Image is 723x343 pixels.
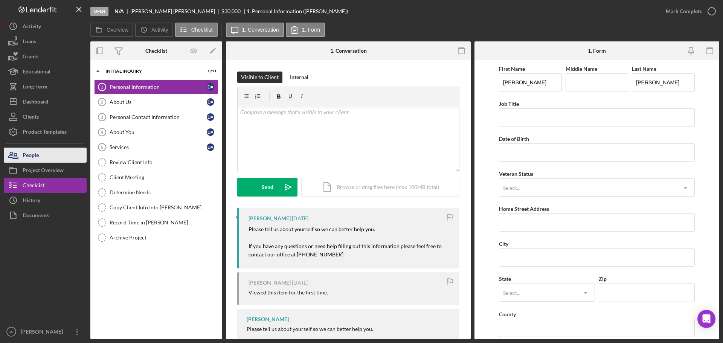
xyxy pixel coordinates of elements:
div: Long-Term [23,79,47,96]
div: Loans [23,34,36,51]
div: Project Overview [23,163,64,180]
button: Activity [135,23,173,37]
tspan: 5 [101,145,103,149]
time: 2025-07-23 15:09 [292,215,308,221]
div: D A [207,113,214,121]
div: Educational [23,64,50,81]
a: 2About UsDA [94,95,218,110]
div: Please tell us about yourself so we can better help you. [247,326,452,332]
button: Clients [4,109,87,124]
button: Dashboard [4,94,87,109]
button: History [4,193,87,208]
label: First Name [499,66,525,72]
button: Product Templates [4,124,87,139]
text: JF [9,330,14,334]
div: Grants [23,49,38,66]
label: Last Name [632,66,656,72]
div: Personal Contact Information [110,114,207,120]
div: [PERSON_NAME] [247,316,289,322]
div: D A [207,128,214,136]
div: Dashboard [23,94,48,111]
label: 1. Form [302,27,320,33]
tspan: 4 [101,130,104,134]
button: 1. Form [286,23,325,37]
div: Internal [290,72,308,83]
div: [PERSON_NAME] [249,280,291,286]
mark: Please tell us about yourself so we can better help you. [249,226,375,232]
a: People [4,148,87,163]
button: Overview [90,23,133,37]
button: Internal [286,72,312,83]
button: Checklist [175,23,218,37]
div: Open Intercom Messenger [697,310,715,328]
time: 2025-07-21 19:28 [292,280,308,286]
div: Checklist [145,48,167,54]
div: Clients [23,109,39,126]
div: Client Meeting [110,174,218,180]
button: Activity [4,19,87,34]
div: History [23,193,40,210]
div: People [23,148,39,165]
div: Personal Information [110,84,207,90]
div: Activity [23,19,41,36]
tspan: 1 [101,85,103,89]
label: City [499,241,508,247]
button: Grants [4,49,87,64]
label: County [499,311,516,317]
a: Archive Project [94,230,218,245]
div: About Us [110,99,207,105]
div: Initial Inquiry [105,69,198,73]
button: Documents [4,208,87,223]
label: Checklist [191,27,213,33]
div: [PERSON_NAME] [249,215,291,221]
a: Educational [4,64,87,79]
label: Job Title [499,101,519,107]
button: Long-Term [4,79,87,94]
label: Activity [151,27,168,33]
button: JF[PERSON_NAME] [4,324,87,339]
div: Open [90,7,108,16]
div: Record Time in [PERSON_NAME] [110,220,218,226]
div: 1. Form [588,48,606,54]
div: Product Templates [23,124,67,141]
div: Review Client Info [110,159,218,165]
div: Services [110,144,207,150]
button: Mark Complete [658,4,719,19]
a: Checklist [4,178,87,193]
a: 5ServicesDA [94,140,218,155]
div: Select... [503,290,520,296]
a: Copy Client Info Into [PERSON_NAME] [94,200,218,215]
tspan: 2 [101,100,103,104]
button: Visible to Client [237,72,282,83]
a: Record Time in [PERSON_NAME] [94,215,218,230]
div: Determine Needs [110,189,218,195]
div: Select... [503,185,520,191]
div: 0 / 11 [203,69,217,73]
button: Project Overview [4,163,87,178]
button: Loans [4,34,87,49]
a: Determine Needs [94,185,218,200]
div: D A [207,98,214,106]
a: 3Personal Contact InformationDA [94,110,218,125]
div: About You [110,129,207,135]
div: 1. Personal Information ([PERSON_NAME]) [247,8,348,14]
div: D A [207,143,214,151]
div: Copy Client Info Into [PERSON_NAME] [110,204,218,210]
b: N/A [114,8,124,14]
tspan: 3 [101,115,103,119]
a: 4About YouDA [94,125,218,140]
div: Viewed this item for the first time. [249,290,328,296]
button: 1. Conversation [226,23,284,37]
label: 1. Conversation [242,27,279,33]
a: 1Personal InformationDA [94,79,218,95]
div: Checklist [23,178,44,195]
div: 1. Conversation [330,48,367,54]
label: Home Street Address [499,206,549,212]
a: Client Meeting [94,170,218,185]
